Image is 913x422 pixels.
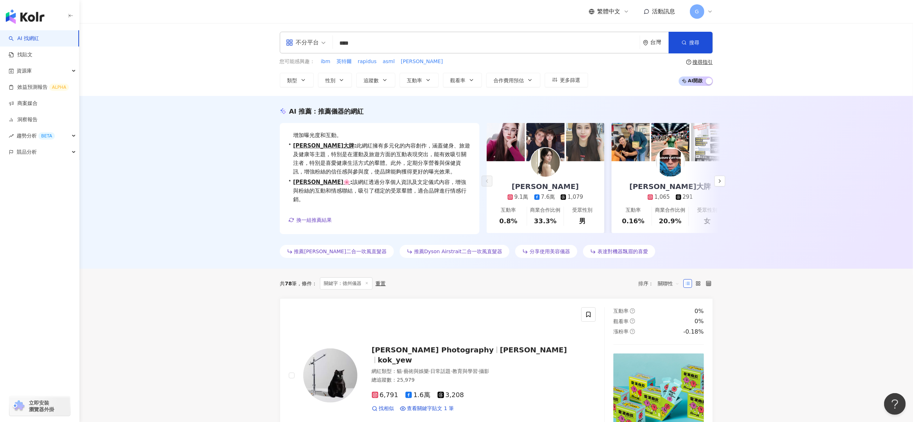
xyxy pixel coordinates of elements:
[429,368,430,374] span: ·
[293,178,471,204] span: 該網紅透過分享個人資訊及文定儀式內容，增強與粉絲的互動和情感聯結，吸引了穩定的受眾羣體，適合品牌進行情感行銷。
[530,249,570,254] span: 分享使用美容儀器
[630,329,635,334] span: question-circle
[613,308,629,314] span: 互動率
[17,128,55,144] span: 趨勢分析
[288,215,332,225] button: 換一組推薦結果
[280,73,314,87] button: 類型
[382,58,395,66] button: asml
[17,63,32,79] span: 資源庫
[321,58,330,65] span: ibm
[9,133,14,139] span: rise
[704,216,710,225] div: 女
[378,356,412,364] span: kok_yew
[400,73,439,87] button: 互動率
[358,58,377,65] span: rapidus
[613,329,629,334] span: 漲粉率
[372,405,394,412] a: 找相似
[318,107,364,115] span: 推薦儀器的網紅
[478,368,479,374] span: ·
[652,8,675,15] span: 活動訊息
[505,181,586,192] div: [PERSON_NAME]
[613,318,629,324] span: 觀看率
[285,281,292,286] span: 78
[655,193,670,201] div: 1,065
[286,37,319,48] div: 不分平台
[293,142,354,149] a: [PERSON_NAME]大牌
[622,216,644,225] div: 0.16%
[451,78,466,83] span: 觀看率
[326,78,336,83] span: 性別
[297,217,332,223] span: 換一組推薦結果
[29,400,54,413] span: 立即安裝 瀏覽器外掛
[354,142,356,149] span: :
[597,249,648,254] span: 表達對機器飄眉的喜愛
[286,39,293,46] span: appstore
[294,249,387,254] span: 推薦[PERSON_NAME]二合一吹風直髮器
[372,368,573,375] div: 網紅類型 ：
[372,377,573,384] div: 總追蹤數 ： 25,979
[487,123,525,161] img: post-image
[651,39,669,45] div: 台灣
[612,161,729,233] a: [PERSON_NAME]大牌1,065291互動率0.16%商業合作比例20.9%受眾性別女
[404,368,429,374] span: 藝術與娛樂
[499,216,517,225] div: 0.8%
[597,8,621,16] span: 繁體中文
[414,249,502,254] span: 推薦Dyson Airstrait二合一吹風直髮器
[566,123,604,161] img: post-image
[287,78,297,83] span: 類型
[443,73,482,87] button: 觀看率
[659,216,681,225] div: 20.9%
[293,141,471,176] span: 此網紅擁有多元化的內容創作，涵蓋健身、旅遊及健康等主題，特別是在運動及旅遊方面的互動表現突出，能有效吸引關注者，特別是喜愛健康生活方式的羣體。此外，定期分享營養與保健資訊，增強粉絲的信任感與參與...
[579,216,586,225] div: 男
[669,32,713,53] button: 搜尋
[655,207,685,214] div: 商業合作比例
[683,328,704,336] div: -0.18%
[622,181,718,192] div: [PERSON_NAME]大牌
[9,116,38,123] a: 洞察報告
[318,73,352,87] button: 性別
[695,8,699,16] span: G
[612,123,650,161] img: post-image
[884,393,906,415] iframe: Help Scout Beacon - Open
[656,148,685,177] img: KOL Avatar
[9,396,70,416] a: chrome extension立即安裝 瀏覽器外掛
[430,368,451,374] span: 日常話題
[630,308,635,313] span: question-circle
[288,178,471,204] div: •
[500,346,567,354] span: [PERSON_NAME]
[401,58,443,66] button: [PERSON_NAME]
[9,100,38,107] a: 商案媒合
[407,405,454,412] span: 查看關鍵字貼文 1 筆
[639,278,683,289] div: 排序：
[643,40,648,45] span: environment
[280,281,297,286] div: 共 筆
[479,368,489,374] span: 攝影
[683,193,693,201] div: 291
[401,58,443,65] span: [PERSON_NAME]
[690,40,700,45] span: 搜尋
[321,58,331,66] button: ibm
[383,58,395,65] span: asml
[336,58,352,66] button: 英特爾
[438,391,464,399] span: 3,208
[336,58,352,65] span: 英特爾
[379,405,394,412] span: 找相似
[12,400,26,412] img: chrome extension
[626,207,641,214] div: 互動率
[534,216,556,225] div: 33.3%
[651,123,690,161] img: post-image
[572,207,592,214] div: 受眾性別
[320,277,373,290] span: 關鍵字：德州儀器
[487,161,604,233] a: [PERSON_NAME]9.1萬7.6萬1,079互動率0.8%商業合作比例33.3%受眾性別男
[9,51,32,58] a: 找貼文
[289,107,364,116] div: AI 推薦 ：
[372,391,399,399] span: 6,791
[697,207,717,214] div: 受眾性別
[9,35,39,42] a: searchAI 找網紅
[686,60,691,65] span: question-circle
[17,144,37,160] span: 競品分析
[280,58,315,65] span: 您可能感興趣：
[530,207,560,214] div: 商業合作比例
[356,73,395,87] button: 追蹤數
[451,368,452,374] span: ·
